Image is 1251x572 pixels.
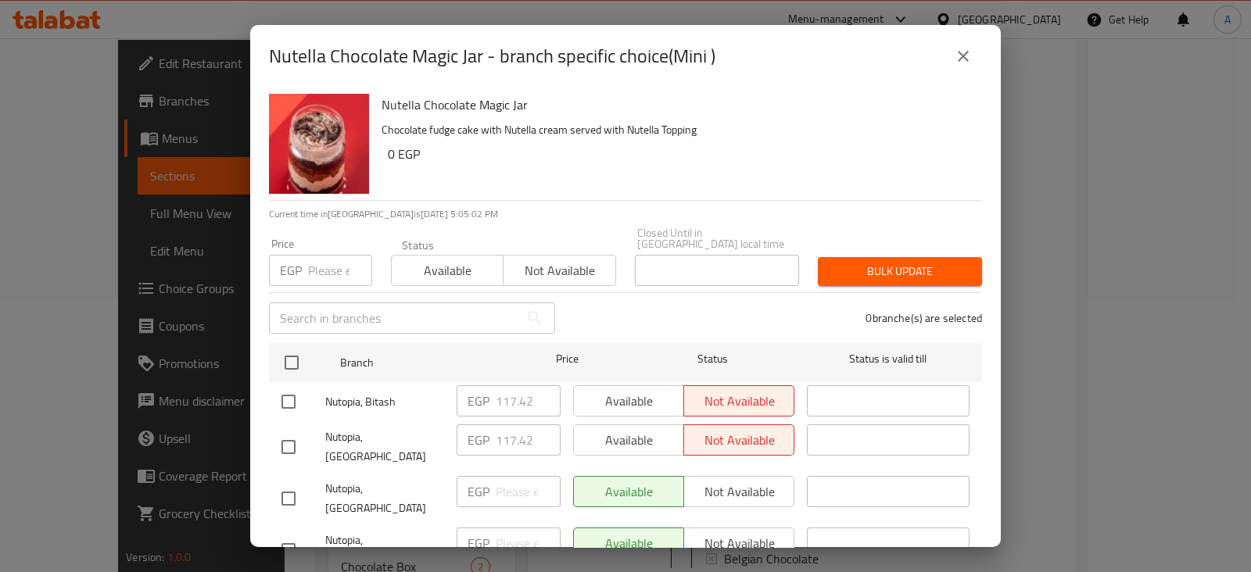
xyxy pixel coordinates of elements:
p: EGP [468,431,489,449]
span: Nutopia, [GEOGRAPHIC_DATA] [325,479,444,518]
button: Available [391,255,504,286]
p: 0 branche(s) are selected [866,310,982,326]
p: Current time in [GEOGRAPHIC_DATA] is [DATE] 5:05:02 PM [269,207,982,221]
h2: Nutella Chocolate Magic Jar - branch specific choice(Mini ) [269,44,715,69]
input: Please enter price [308,255,372,286]
p: EGP [468,391,489,410]
span: Bulk update [830,262,970,281]
p: EGP [468,482,489,501]
p: Chocolate fudge cake with Nutella cream served with Nutella Topping [382,120,970,140]
h6: 0 EGP [388,143,970,165]
button: close [945,38,982,75]
input: Please enter price [496,527,561,559]
input: Please enter price [496,476,561,507]
h6: Nutella Chocolate Magic Jar [382,94,970,116]
span: Nutopia, [GEOGRAPHIC_DATA] [325,427,444,467]
span: Branch [340,353,503,373]
span: Status is valid till [807,349,970,369]
img: Nutella Chocolate Magic Jar [269,94,369,194]
span: Price [515,349,619,369]
span: Nutopia, Bitash [325,392,444,412]
span: Nutopia, [GEOGRAPHIC_DATA] [325,531,444,570]
input: Please enter price [496,385,561,416]
span: Available [398,259,497,282]
p: EGP [280,261,302,280]
span: Status [632,349,794,369]
button: Bulk update [818,257,982,286]
input: Search in branches [269,302,519,334]
input: Please enter price [496,424,561,456]
p: EGP [468,534,489,552]
span: Not available [510,259,609,282]
button: Not available [503,255,615,286]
